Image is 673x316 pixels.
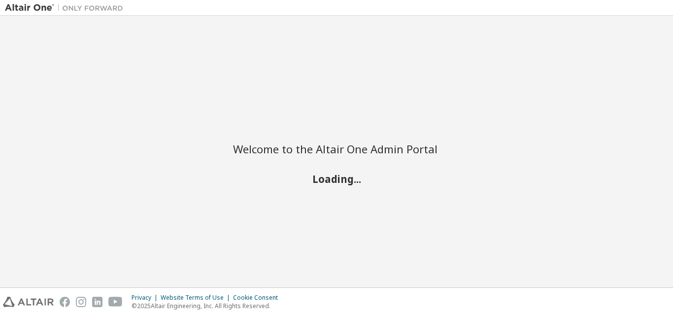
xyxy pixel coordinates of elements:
[108,297,123,307] img: youtube.svg
[161,294,233,302] div: Website Terms of Use
[132,294,161,302] div: Privacy
[60,297,70,307] img: facebook.svg
[5,3,128,13] img: Altair One
[76,297,86,307] img: instagram.svg
[132,302,284,310] p: © 2025 Altair Engineering, Inc. All Rights Reserved.
[3,297,54,307] img: altair_logo.svg
[233,142,440,156] h2: Welcome to the Altair One Admin Portal
[233,294,284,302] div: Cookie Consent
[233,172,440,185] h2: Loading...
[92,297,102,307] img: linkedin.svg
